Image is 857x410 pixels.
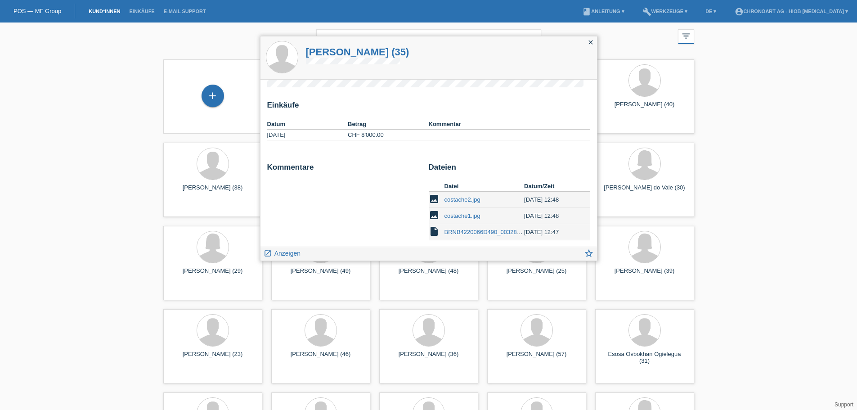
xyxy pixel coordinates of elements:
[444,196,480,203] a: costache2.jpg
[386,351,471,365] div: [PERSON_NAME] (36)
[171,351,255,365] div: [PERSON_NAME] (23)
[444,181,525,192] th: Datei
[278,267,363,282] div: [PERSON_NAME] (49)
[274,250,301,257] span: Anzeigen
[735,7,744,16] i: account_circle
[13,8,61,14] a: POS — MF Group
[701,9,721,14] a: DE ▾
[84,9,125,14] a: Kund*innen
[587,39,594,46] i: close
[584,249,594,261] a: star_border
[429,210,440,221] i: image
[202,88,224,104] div: Kund*in hinzufügen
[348,130,429,140] td: CHF 8'000.00
[444,229,530,235] a: BRNB4220066D490_003285.pdf
[494,351,579,365] div: [PERSON_NAME] (57)
[267,119,348,130] th: Datum
[602,351,687,365] div: Esosa Ovbokhan Ogielegua (31)
[494,267,579,282] div: [PERSON_NAME] (25)
[159,9,211,14] a: E-Mail Support
[267,130,348,140] td: [DATE]
[267,101,590,114] h2: Einkäufe
[264,249,272,257] i: launch
[429,226,440,237] i: insert_drive_file
[171,184,255,198] div: [PERSON_NAME] (38)
[125,9,159,14] a: Einkäufe
[264,247,301,258] a: launch Anzeigen
[278,351,363,365] div: [PERSON_NAME] (46)
[524,192,577,208] td: [DATE] 12:48
[267,163,422,176] h2: Kommentare
[642,7,651,16] i: build
[578,9,628,14] a: bookAnleitung ▾
[429,194,440,204] i: image
[306,46,409,58] a: [PERSON_NAME] (35)
[171,267,255,282] div: [PERSON_NAME] (29)
[730,9,853,14] a: account_circleChronoart AG - Hiob [MEDICAL_DATA] ▾
[429,119,590,130] th: Kommentar
[524,181,577,192] th: Datum/Zeit
[386,267,471,282] div: [PERSON_NAME] (48)
[681,31,691,41] i: filter_list
[582,7,591,16] i: book
[638,9,692,14] a: buildWerkzeuge ▾
[584,248,594,258] i: star_border
[348,119,429,130] th: Betrag
[524,224,577,240] td: [DATE] 12:47
[316,29,541,50] input: Suche...
[835,401,853,408] a: Support
[429,163,590,176] h2: Dateien
[524,208,577,224] td: [DATE] 12:48
[444,212,480,219] a: costache1.jpg
[602,101,687,115] div: [PERSON_NAME] (40)
[602,267,687,282] div: [PERSON_NAME] (39)
[602,184,687,198] div: [PERSON_NAME] do Vale (30)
